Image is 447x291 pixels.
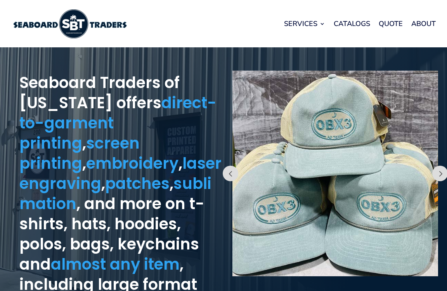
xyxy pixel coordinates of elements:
a: screen printing [19,132,140,174]
a: embroidery [86,152,178,174]
a: laser engraving [19,152,222,194]
button: Prev [223,166,238,181]
a: About [411,9,436,38]
a: Quote [379,9,403,38]
a: direct-to-garment printing [19,92,217,154]
a: Services [284,9,325,38]
a: patches [105,173,170,194]
a: sublimation [19,173,211,215]
img: embroidered hats [232,71,438,276]
a: Catalogs [334,9,370,38]
a: almost any item [51,253,180,275]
